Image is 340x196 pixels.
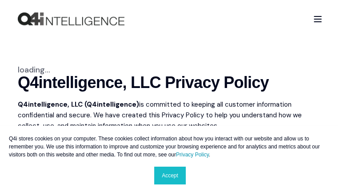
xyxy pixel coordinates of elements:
[18,51,322,92] h1: Q4intelligence, LLC Privacy Policy
[18,100,139,109] strong: Q4intelligence, LLC (Q4intelligence)
[9,135,331,159] p: Q4i stores cookies on your computer. These cookies collect information about how you interact wit...
[309,12,327,27] a: Open Burger Menu
[18,12,124,26] img: Q4intelligence, LLC logo
[176,152,209,158] a: Privacy Policy
[18,64,109,93] div: loading...
[18,99,322,132] p: is committed to keeping all customer information confidential and secure. We have created this Pr...
[154,167,186,184] a: Accept
[18,12,124,26] a: Back to Home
